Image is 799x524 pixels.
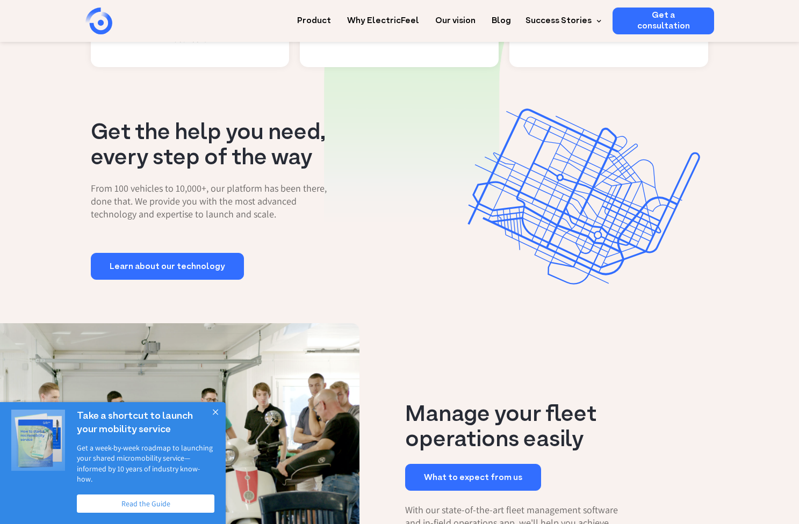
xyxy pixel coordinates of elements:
[297,8,331,27] a: Product
[11,410,65,471] img: dialog featured image
[91,182,339,221] p: From 100 vehicles to 10,000+, our platform has been there, done that. We provide you with the mos...
[405,403,624,453] h3: Manage your fleet operations easily
[77,410,203,437] h4: Take a shortcut to launch your mobility service
[204,402,226,424] button: Close
[405,464,541,491] a: What to expect from us
[40,42,92,63] input: Submit
[85,8,171,34] a: home
[728,453,784,509] iframe: Chatbot
[435,8,476,27] a: Our vision
[91,253,244,280] a: Learn about our technology
[613,8,714,34] a: Get a consultation
[91,121,366,171] h3: Get the help you need, every step of the way
[519,8,604,34] div: Success Stories
[492,8,511,27] a: Blog
[77,443,214,485] p: Get a week-by-week roadmap to launching your shared micromobility service—informed by 10 years of...
[77,494,214,513] a: Read the Guide
[347,8,419,27] a: Why ElectricFeel
[526,14,592,27] div: Success Stories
